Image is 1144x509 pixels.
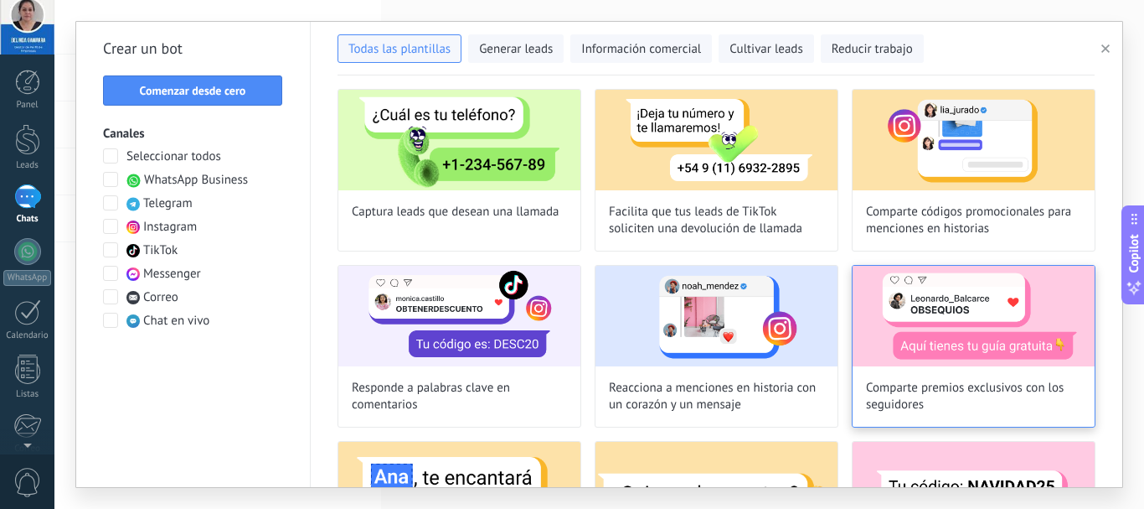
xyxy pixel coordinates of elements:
span: Facilita que tus leads de TikTok soliciten una devolución de llamada [609,204,824,237]
div: Leads [3,160,52,171]
h2: Crear un bot [103,35,283,62]
span: Copilot [1126,234,1142,273]
img: Comparte premios exclusivos con los seguidores [853,266,1095,366]
span: Información comercial [581,41,701,58]
span: Telegram [143,195,193,212]
h3: Canales [103,126,283,142]
span: Comparte códigos promocionales para menciones en historias [866,204,1081,237]
span: Messenger [143,266,201,283]
img: Facilita que tus leads de TikTok soliciten una devolución de llamada [595,90,837,190]
span: WhatsApp Business [144,172,248,189]
span: Reacciona a menciones en historia con un corazón y un mensaje [609,380,824,413]
button: Información comercial [570,34,712,63]
span: Todas las plantillas [348,41,451,58]
div: WhatsApp [3,270,51,286]
span: TikTok [143,242,178,259]
div: Chats [3,214,52,225]
button: Todas las plantillas [338,34,461,63]
span: Responde a palabras clave en comentarios [352,380,567,413]
span: Generar leads [479,41,553,58]
span: Comenzar desde cero [140,85,246,96]
span: Seleccionar todos [126,148,221,165]
span: Captura leads que desean una llamada [352,204,559,221]
span: Instagram [143,219,197,236]
button: Cultivar leads [719,34,813,63]
button: Comenzar desde cero [103,75,282,106]
span: Cultivar leads [729,41,802,58]
img: Reacciona a menciones en historia con un corazón y un mensaje [595,266,837,366]
img: Captura leads que desean una llamada [338,90,580,190]
span: Reducir trabajo [832,41,913,58]
div: Listas [3,389,52,400]
div: Panel [3,100,52,111]
span: Comparte premios exclusivos con los seguidores [866,380,1081,413]
span: Correo [143,289,178,306]
button: Generar leads [468,34,564,63]
span: Chat en vivo [143,313,209,330]
button: Reducir trabajo [821,34,924,63]
img: Responde a palabras clave en comentarios [338,266,580,366]
div: Calendario [3,330,52,341]
img: Comparte códigos promocionales para menciones en historias [853,90,1095,190]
